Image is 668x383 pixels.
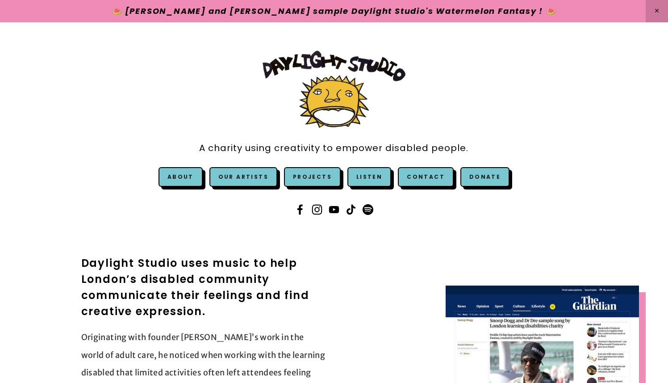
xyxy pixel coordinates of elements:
[398,167,454,187] a: Contact
[199,138,468,158] a: A charity using creativity to empower disabled people.
[209,167,277,187] a: Our Artists
[356,173,382,181] a: Listen
[81,255,326,320] h2: Daylight Studio uses music to help London’s disabled community communicate their feelings and fin...
[460,167,509,187] a: Donate
[284,167,341,187] a: Projects
[263,51,405,128] img: Daylight Studio
[167,173,194,181] a: About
